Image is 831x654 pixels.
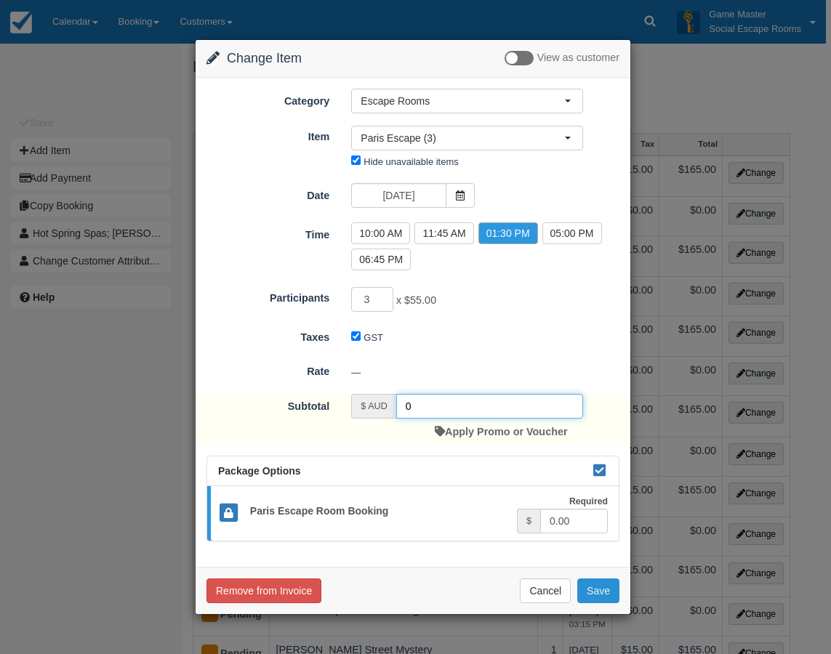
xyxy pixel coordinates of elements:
[196,124,340,145] label: Item
[569,496,608,506] strong: Required
[207,486,619,541] a: Paris Escape Room Booking Required $
[364,332,383,343] label: GST
[520,578,571,603] button: Cancel
[414,222,473,244] label: 11:45 AM
[526,516,531,526] small: $
[196,394,340,414] label: Subtotal
[340,360,630,384] div: —
[361,131,564,145] span: Paris Escape (3)
[196,89,340,109] label: Category
[361,401,387,411] small: $ AUD
[396,294,436,306] span: x $55.00
[478,222,538,244] label: 01:30 PM
[351,126,583,150] button: Paris Escape (3)
[239,506,517,517] h5: Paris Escape Room Booking
[351,89,583,113] button: Escape Rooms
[351,249,411,270] label: 06:45 PM
[361,94,564,108] span: Escape Rooms
[196,222,340,243] label: Time
[218,465,301,477] span: Package Options
[196,183,340,203] label: Date
[227,51,302,65] span: Change Item
[542,222,602,244] label: 05:00 PM
[364,156,458,167] label: Hide unavailable items
[196,286,340,306] label: Participants
[351,222,410,244] label: 10:00 AM
[435,426,567,437] a: Apply Promo or Voucher
[537,52,619,64] span: View as customer
[196,325,340,345] label: Taxes
[351,287,393,312] input: Participants
[577,578,619,603] button: Save
[206,578,321,603] button: Remove from Invoice
[196,359,340,379] label: Rate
